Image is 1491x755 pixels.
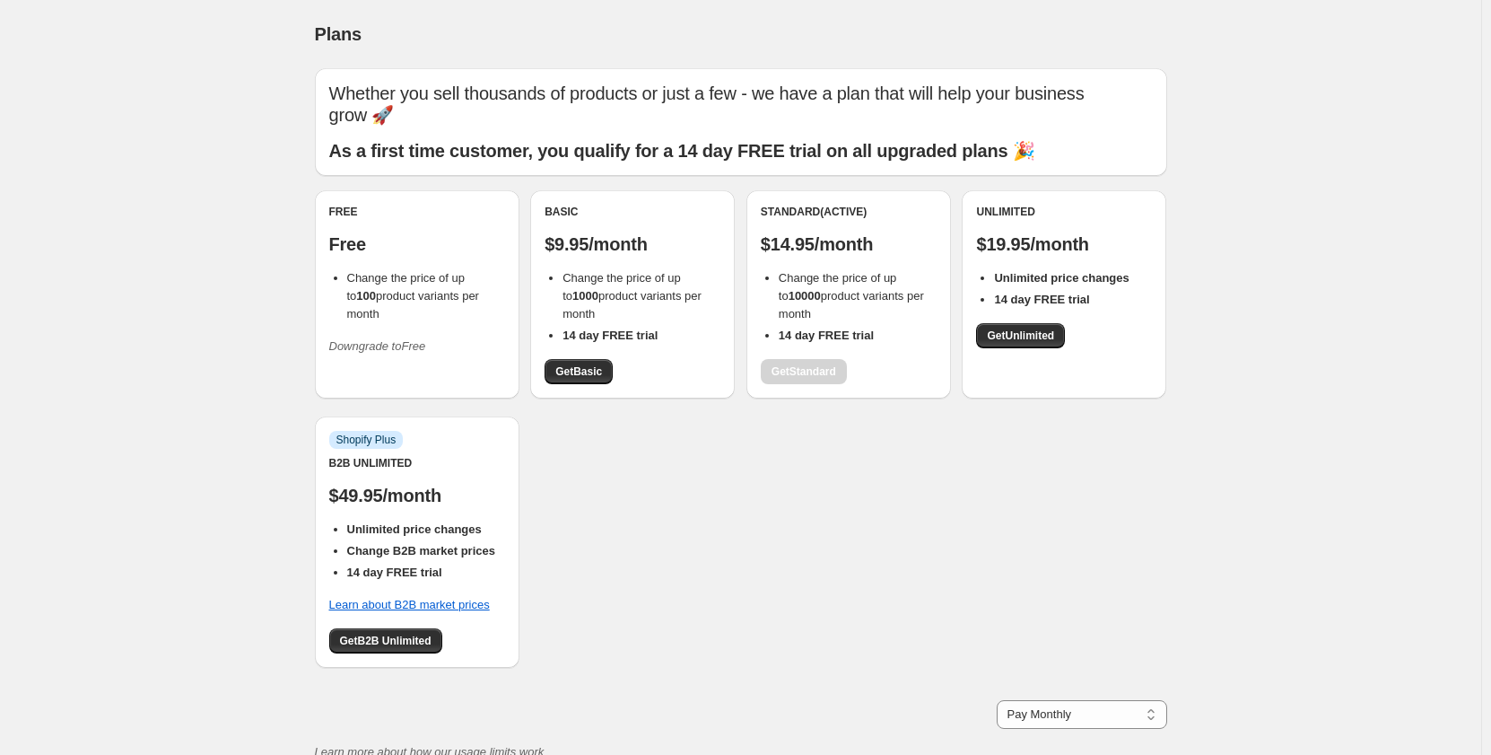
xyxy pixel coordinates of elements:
p: Free [329,233,505,255]
span: Change the price of up to product variants per month [779,271,924,320]
span: Plans [315,24,362,44]
b: 100 [356,289,376,303]
b: Unlimited price changes [347,522,482,536]
div: B2B Unlimited [329,456,505,470]
i: Downgrade to Free [329,339,426,353]
div: Free [329,205,505,219]
p: Whether you sell thousands of products or just a few - we have a plan that will help your busines... [329,83,1153,126]
p: $14.95/month [761,233,937,255]
b: 14 day FREE trial [994,293,1089,306]
p: $49.95/month [329,485,505,506]
span: Shopify Plus [336,433,397,447]
span: Get Unlimited [987,329,1054,343]
a: GetB2B Unlimited [329,628,442,654]
div: Basic [545,205,720,219]
button: Downgrade toFree [318,332,437,361]
span: Get B2B Unlimited [340,634,432,648]
a: GetBasic [545,359,613,384]
span: Change the price of up to product variants per month [347,271,479,320]
p: $19.95/month [976,233,1152,255]
b: As a first time customer, you qualify for a 14 day FREE trial on all upgraded plans 🎉 [329,141,1035,161]
a: GetUnlimited [976,323,1065,348]
b: Unlimited price changes [994,271,1129,285]
b: 14 day FREE trial [347,566,442,579]
span: Get Basic [555,364,602,379]
span: Change the price of up to product variants per month [562,271,702,320]
div: Unlimited [976,205,1152,219]
div: Standard (Active) [761,205,937,219]
b: 14 day FREE trial [779,329,874,342]
b: Change B2B market prices [347,544,495,557]
b: 14 day FREE trial [562,329,658,342]
b: 10000 [789,289,821,303]
b: 1000 [572,289,598,303]
p: $9.95/month [545,233,720,255]
a: Learn about B2B market prices [329,598,490,611]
